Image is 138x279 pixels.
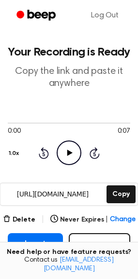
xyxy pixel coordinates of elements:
[10,6,64,25] a: Beep
[8,46,130,58] h1: Your Recording is Ready
[44,257,114,272] a: [EMAIL_ADDRESS][DOMAIN_NAME]
[110,215,135,225] span: Change
[81,4,128,27] a: Log Out
[8,126,20,137] span: 0:00
[41,214,45,225] span: |
[8,233,63,264] button: Insert into Doc
[69,233,130,264] button: Record
[106,215,108,225] span: |
[3,215,35,225] button: Delete
[6,256,132,273] span: Contact us
[50,215,136,225] button: Never Expires|Change
[107,185,135,203] button: Copy
[118,126,130,137] span: 0:07
[8,145,22,162] button: 1.0x
[8,66,130,90] p: Copy the link and paste it anywhere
